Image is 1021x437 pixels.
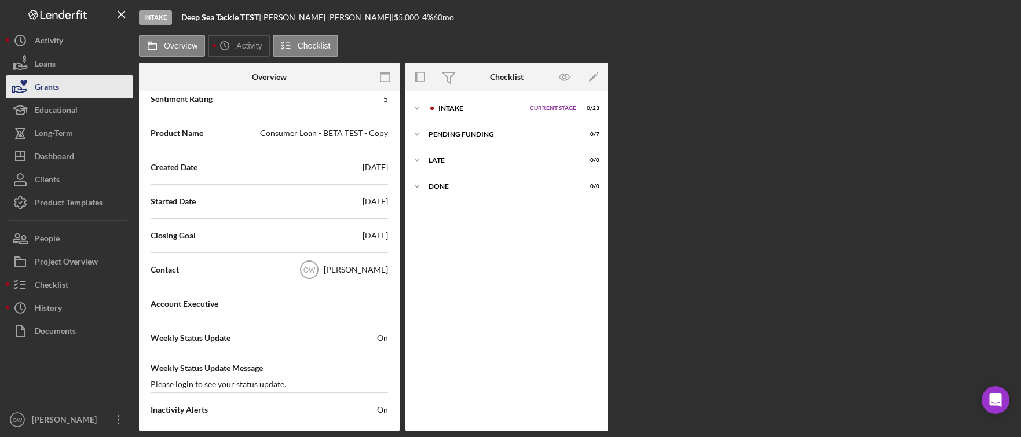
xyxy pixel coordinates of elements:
div: Clients [35,168,60,194]
button: People [6,227,133,250]
span: Started Date [151,196,196,207]
div: 0 / 0 [579,183,599,190]
span: Closing Goal [151,230,196,241]
div: Documents [35,320,76,346]
b: Deep Sea Tackle TEST [181,12,259,22]
div: 4 % [422,13,433,22]
button: Activity [6,29,133,52]
div: Pending Funding [429,131,570,138]
button: Checklist [273,35,338,57]
div: 0 / 7 [579,131,599,138]
button: History [6,296,133,320]
div: [PERSON_NAME] [29,408,104,434]
span: On [377,404,388,416]
span: Contact [151,264,179,276]
div: Long-Term [35,122,73,148]
div: [PERSON_NAME] [PERSON_NAME] | [261,13,394,22]
text: OW [303,266,316,274]
div: Loans [35,52,56,78]
button: Long-Term [6,122,133,145]
div: Dashboard [35,145,74,171]
button: Checklist [6,273,133,296]
div: 5 [383,93,388,105]
div: Checklist [35,273,68,299]
button: OW[PERSON_NAME] [6,408,133,431]
span: $5,000 [394,12,419,22]
span: Weekly Status Update Message [151,362,388,374]
label: Activity [236,41,262,50]
button: Documents [6,320,133,343]
div: Late [429,157,570,164]
div: [DATE] [363,230,388,241]
div: 0 / 23 [579,105,599,112]
div: Grants [35,75,59,101]
div: People [35,227,60,253]
span: Account Executive [151,298,218,310]
div: | [181,13,261,22]
text: OW [13,417,23,423]
span: Product Name [151,127,203,139]
span: Inactivity Alerts [151,404,208,416]
div: Product Templates [35,191,103,217]
button: Project Overview [6,250,133,273]
div: [DATE] [363,161,388,173]
div: Overview [252,72,287,82]
div: Checklist [490,72,524,82]
span: Weekly Status Update [151,332,230,344]
div: Educational [35,98,78,124]
button: Grants [6,75,133,98]
button: Activity [208,35,269,57]
div: Intake [438,105,524,112]
div: Intake [139,10,172,25]
div: Please login to see your status update. [151,379,286,390]
div: Activity [35,29,63,55]
div: History [35,296,62,322]
span: Created Date [151,161,197,173]
span: Sentiment Rating [151,93,213,105]
button: Product Templates [6,191,133,214]
span: Current Stage [530,105,576,112]
div: [PERSON_NAME] [324,264,388,276]
div: Project Overview [35,250,98,276]
div: Consumer Loan - BETA TEST - Copy [260,127,388,139]
button: Dashboard [6,145,133,168]
div: Done [429,183,570,190]
label: Checklist [298,41,331,50]
div: 60 mo [433,13,454,22]
button: Clients [6,168,133,191]
button: Loans [6,52,133,75]
div: [DATE] [363,196,388,207]
span: On [377,332,388,344]
div: 0 / 0 [579,157,599,164]
button: Educational [6,98,133,122]
button: Overview [139,35,205,57]
label: Overview [164,41,197,50]
div: Open Intercom Messenger [982,386,1009,414]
